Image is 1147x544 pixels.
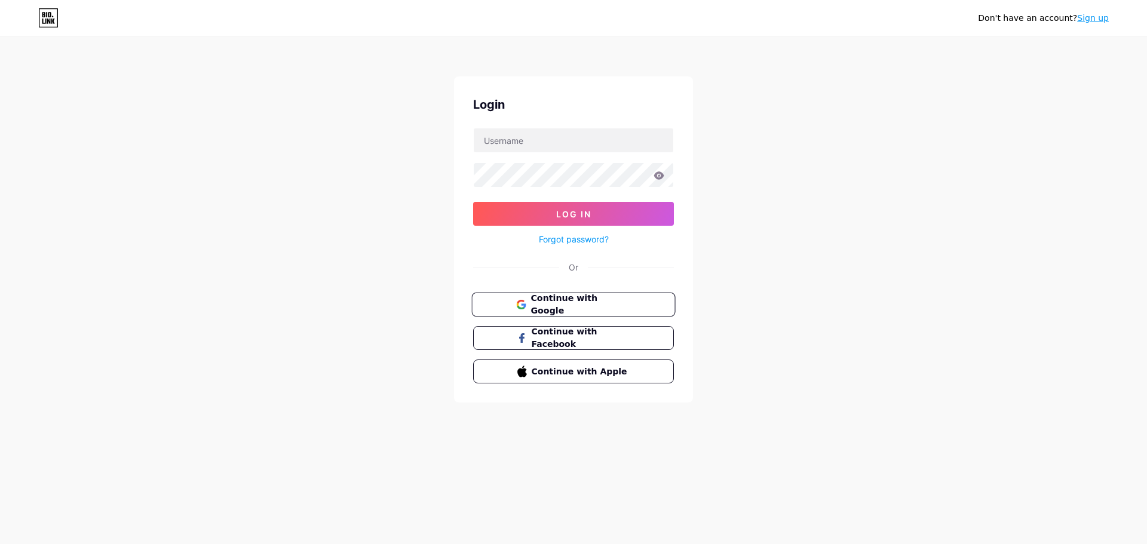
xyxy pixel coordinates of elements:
button: Log In [473,202,674,226]
span: Continue with Facebook [532,325,630,351]
div: Login [473,96,674,113]
span: Log In [556,209,591,219]
a: Sign up [1077,13,1109,23]
button: Continue with Google [471,293,675,317]
a: Continue with Google [473,293,674,316]
input: Username [474,128,673,152]
span: Continue with Google [530,292,630,318]
span: Continue with Apple [532,365,630,378]
a: Forgot password? [539,233,609,245]
button: Continue with Facebook [473,326,674,350]
div: Or [569,261,578,273]
div: Don't have an account? [978,12,1109,24]
button: Continue with Apple [473,359,674,383]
